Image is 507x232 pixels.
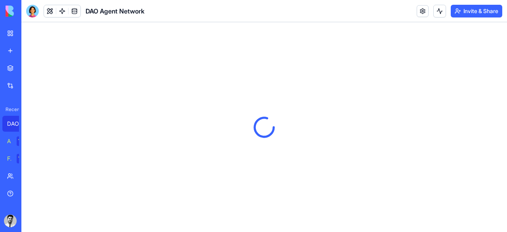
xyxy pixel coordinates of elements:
div: TRY [17,136,29,146]
a: DAO Agent Network [2,116,34,132]
div: TRY [17,154,29,163]
span: Recent [2,106,19,113]
img: ACg8ocLsR0Q9jJt2FSF1RfBRMLSIeJYWmWmpEyfqqX6gdeC5hPOCOZPM=s96-c [4,215,17,227]
div: Feedback Form [7,155,11,163]
span: DAO Agent Network [86,6,145,16]
img: logo [6,6,55,17]
div: AI Logo Generator [7,137,11,145]
a: AI Logo GeneratorTRY [2,133,34,149]
a: Feedback FormTRY [2,151,34,167]
div: DAO Agent Network [7,120,29,128]
button: Invite & Share [451,5,502,17]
